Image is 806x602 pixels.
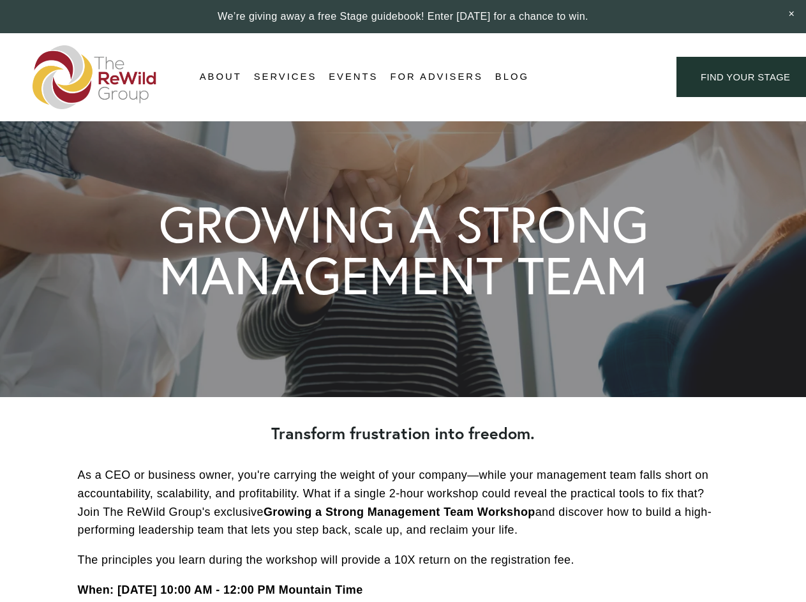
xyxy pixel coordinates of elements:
h1: MANAGEMENT TEAM [159,250,648,301]
span: Services [254,68,317,86]
p: As a CEO or business owner, you're carrying the weight of your company—while your management team... [78,466,729,539]
h1: GROWING A STRONG [159,199,648,250]
a: folder dropdown [200,68,242,87]
strong: Transform frustration into freedom. [271,423,535,444]
p: The principles you learn during the workshop will provide a 10X return on the registration fee. [78,551,729,569]
a: For Advisers [390,68,482,87]
strong: Growing a Strong Management Team Workshop [264,506,535,518]
a: Events [329,68,378,87]
img: The ReWild Group [33,45,158,109]
a: folder dropdown [254,68,317,87]
span: About [200,68,242,86]
strong: When: [78,583,114,596]
a: Blog [495,68,529,87]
